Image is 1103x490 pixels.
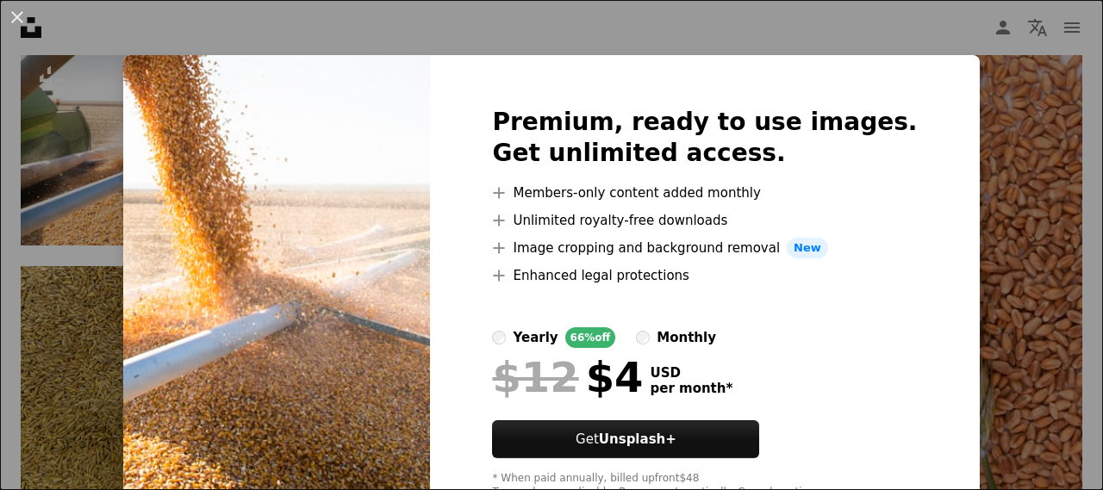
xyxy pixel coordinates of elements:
[787,238,828,258] span: New
[650,381,732,396] span: per month *
[599,431,676,447] strong: Unsplash+
[492,265,917,286] li: Enhanced legal protections
[492,420,759,458] button: GetUnsplash+
[513,327,558,348] div: yearly
[492,183,917,203] li: Members-only content added monthly
[492,238,917,258] li: Image cropping and background removal
[492,210,917,231] li: Unlimited royalty-free downloads
[492,107,917,169] h2: Premium, ready to use images. Get unlimited access.
[565,327,616,348] div: 66% off
[657,327,716,348] div: monthly
[492,331,506,344] input: yearly66%off
[636,331,650,344] input: monthly
[650,365,732,381] span: USD
[492,355,578,400] span: $12
[492,355,643,400] div: $4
